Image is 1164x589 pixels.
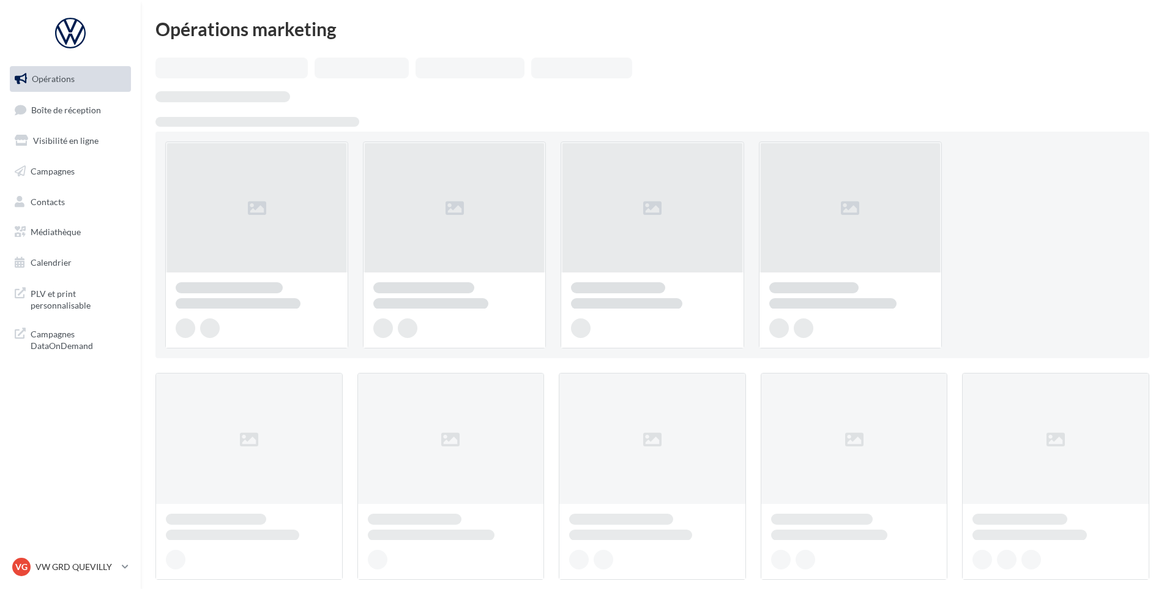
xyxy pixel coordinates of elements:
[7,280,133,317] a: PLV et print personnalisable
[7,66,133,92] a: Opérations
[31,196,65,206] span: Contacts
[7,159,133,184] a: Campagnes
[35,561,117,573] p: VW GRD QUEVILLY
[7,321,133,357] a: Campagnes DataOnDemand
[7,219,133,245] a: Médiathèque
[31,104,101,114] span: Boîte de réception
[33,135,99,146] span: Visibilité en ligne
[31,257,72,268] span: Calendrier
[31,326,126,352] span: Campagnes DataOnDemand
[7,97,133,123] a: Boîte de réception
[32,73,75,84] span: Opérations
[31,227,81,237] span: Médiathèque
[155,20,1149,38] div: Opérations marketing
[10,555,131,579] a: VG VW GRD QUEVILLY
[7,189,133,215] a: Contacts
[31,285,126,312] span: PLV et print personnalisable
[7,128,133,154] a: Visibilité en ligne
[15,561,28,573] span: VG
[7,250,133,276] a: Calendrier
[31,166,75,176] span: Campagnes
